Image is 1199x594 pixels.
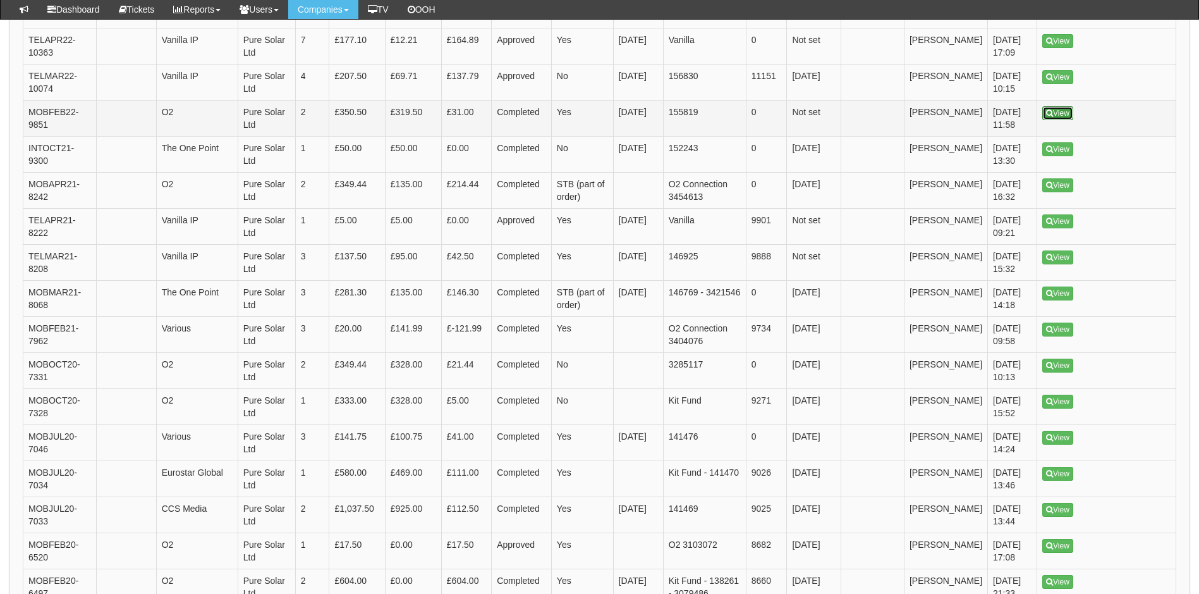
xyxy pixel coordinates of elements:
a: View [1042,106,1073,120]
td: [PERSON_NAME] [904,461,987,497]
td: £469.00 [385,461,441,497]
td: O2 [156,173,238,209]
td: 141476 [663,425,746,461]
td: £42.50 [441,245,491,281]
td: 3 [295,245,329,281]
td: Completed [492,317,552,353]
td: 0 [746,425,787,461]
td: [DATE] [787,389,841,425]
a: View [1042,503,1073,517]
td: 2 [295,353,329,389]
td: £214.44 [441,173,491,209]
td: [DATE] [613,137,663,173]
td: [PERSON_NAME] [904,245,987,281]
td: The One Point [156,137,238,173]
td: Pure Solar Ltd [238,497,295,533]
td: £333.00 [329,389,385,425]
td: Completed [492,461,552,497]
td: Completed [492,389,552,425]
a: View [1042,323,1073,337]
td: £135.00 [385,281,441,317]
td: 9734 [746,317,787,353]
td: TELAPR21-8222 [23,209,97,245]
td: [DATE] 17:08 [988,533,1037,569]
td: £349.44 [329,173,385,209]
td: Pure Solar Ltd [238,245,295,281]
td: [DATE] [787,461,841,497]
td: [PERSON_NAME] [904,425,987,461]
td: [DATE] 15:52 [988,389,1037,425]
td: 2 [295,101,329,137]
td: [DATE] [613,497,663,533]
td: 1 [295,389,329,425]
td: £12.21 [385,28,441,65]
td: £50.00 [385,137,441,173]
td: Pure Solar Ltd [238,101,295,137]
a: View [1042,214,1073,228]
td: Yes [551,209,613,245]
td: Completed [492,173,552,209]
td: 0 [746,101,787,137]
td: [DATE] 17:09 [988,28,1037,65]
td: Yes [551,245,613,281]
td: 3 [295,317,329,353]
td: 3 [295,425,329,461]
td: Completed [492,353,552,389]
td: [PERSON_NAME] [904,101,987,137]
td: 9026 [746,461,787,497]
td: £177.10 [329,28,385,65]
td: [DATE] [787,173,841,209]
td: No [551,353,613,389]
td: £-121.99 [441,317,491,353]
td: 146769 - 3421546 [663,281,746,317]
td: 0 [746,137,787,173]
td: £350.50 [329,101,385,137]
td: £21.44 [441,353,491,389]
td: MOBAPR21-8242 [23,173,97,209]
td: Pure Solar Ltd [238,65,295,101]
td: £5.00 [385,209,441,245]
td: INTOCT21-9300 [23,137,97,173]
td: Not set [787,245,841,281]
td: O2 [156,353,238,389]
td: [DATE] [613,101,663,137]
td: Yes [551,497,613,533]
a: View [1042,359,1073,373]
td: [PERSON_NAME] [904,389,987,425]
td: £0.00 [441,209,491,245]
td: 146925 [663,245,746,281]
td: 9888 [746,245,787,281]
td: Approved [492,209,552,245]
td: Completed [492,281,552,317]
td: Pure Solar Ltd [238,28,295,65]
td: Yes [551,461,613,497]
td: [DATE] [613,28,663,65]
td: [DATE] [787,65,841,101]
td: [DATE] 10:13 [988,353,1037,389]
td: MOBOCT20-7331 [23,353,97,389]
td: Approved [492,28,552,65]
td: 1 [295,209,329,245]
td: £41.00 [441,425,491,461]
td: [DATE] [787,533,841,569]
td: £137.50 [329,245,385,281]
td: [PERSON_NAME] [904,28,987,65]
td: MOBMAR21-8068 [23,281,97,317]
td: Pure Solar Ltd [238,173,295,209]
td: Vanilla IP [156,245,238,281]
td: Yes [551,317,613,353]
td: £207.50 [329,65,385,101]
td: £135.00 [385,173,441,209]
td: 7 [295,28,329,65]
a: View [1042,251,1073,264]
td: 155819 [663,101,746,137]
a: View [1042,287,1073,300]
a: View [1042,467,1073,481]
td: 0 [746,28,787,65]
td: 8682 [746,533,787,569]
td: [DATE] [787,353,841,389]
td: [DATE] 16:32 [988,173,1037,209]
td: 3285117 [663,353,746,389]
td: 4 [295,65,329,101]
a: View [1042,431,1073,445]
